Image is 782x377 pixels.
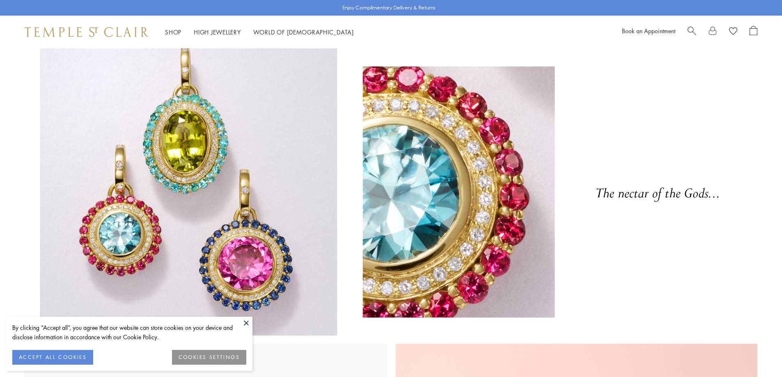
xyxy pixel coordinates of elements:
button: COOKIES SETTINGS [172,350,246,365]
button: ACCEPT ALL COOKIES [12,350,93,365]
a: World of [DEMOGRAPHIC_DATA]World of [DEMOGRAPHIC_DATA] [253,28,354,36]
nav: Main navigation [165,27,354,37]
iframe: Gorgias live chat messenger [741,338,774,369]
a: Open Shopping Bag [750,26,757,38]
p: Enjoy Complimentary Delivery & Returns [342,4,436,12]
div: By clicking “Accept all”, you agree that our website can store cookies on your device and disclos... [12,323,246,342]
a: Book an Appointment [622,27,675,35]
a: High JewelleryHigh Jewellery [194,28,241,36]
a: View Wishlist [729,26,737,38]
a: Search [688,26,696,38]
img: Temple St. Clair [25,27,149,37]
a: ShopShop [165,28,181,36]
